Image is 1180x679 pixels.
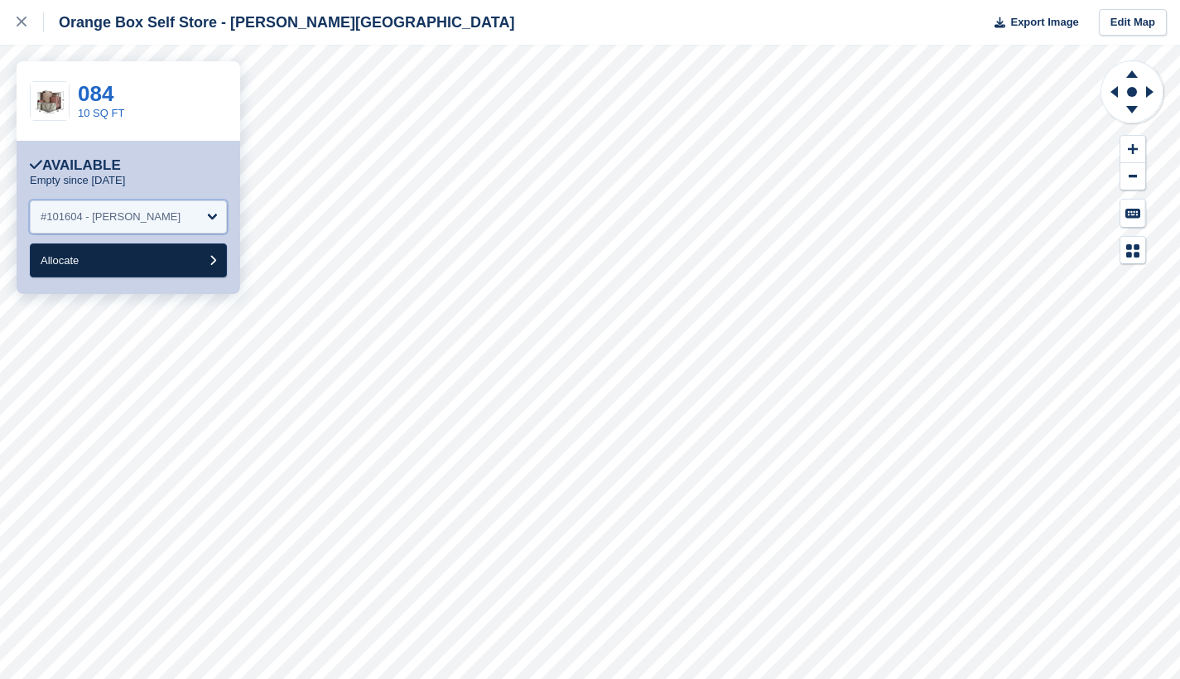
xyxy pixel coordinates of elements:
button: Map Legend [1120,237,1145,264]
div: #101604 - [PERSON_NAME] [41,209,181,225]
button: Keyboard Shortcuts [1120,200,1145,227]
div: Available [30,157,121,174]
button: Zoom In [1120,136,1145,163]
p: Empty since [DATE] [30,174,125,187]
button: Allocate [30,243,227,277]
a: 10 SQ FT [78,107,124,119]
button: Zoom Out [1120,163,1145,190]
a: 084 [78,81,113,106]
span: Allocate [41,254,79,267]
a: Edit Map [1099,9,1167,36]
img: Locker%20Medium%201%20-%20Imperial.jpg [31,82,69,120]
div: Orange Box Self Store - [PERSON_NAME][GEOGRAPHIC_DATA] [44,12,514,32]
span: Export Image [1010,14,1078,31]
button: Export Image [985,9,1079,36]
